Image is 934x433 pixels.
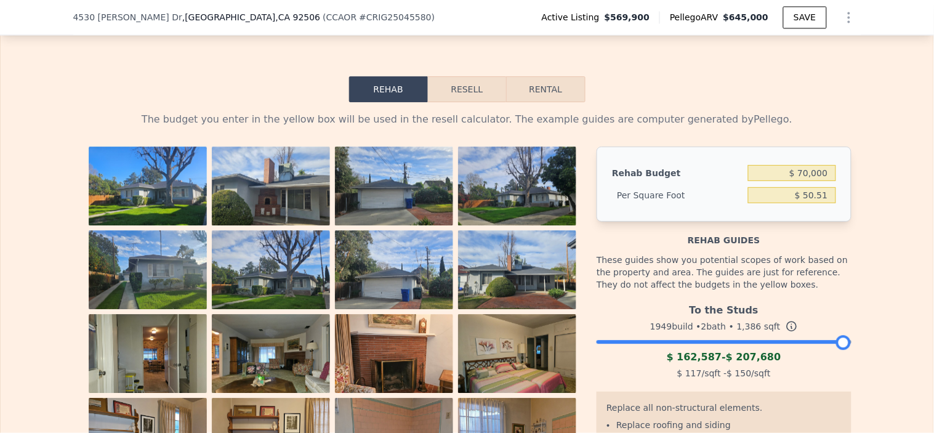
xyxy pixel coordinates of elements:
[349,76,428,102] button: Rehab
[89,230,207,319] img: Property Photo 5
[359,12,431,22] span: # CRIG25045580
[670,11,723,23] span: Pellego ARV
[597,318,851,335] div: 1949 build • 2 bath • sqft
[182,11,320,23] span: , [GEOGRAPHIC_DATA]
[323,11,435,23] div: ( )
[335,314,453,403] img: Property Photo 11
[89,314,207,403] img: Property Photo 9
[326,12,357,22] span: CCAOR
[677,368,702,378] span: $ 117
[783,6,826,28] button: SAVE
[458,314,576,403] img: Property Photo 12
[727,368,752,378] span: $ 150
[506,76,585,102] button: Rental
[275,12,320,22] span: , CA 92506
[597,365,851,382] div: /sqft - /sqft
[458,147,576,235] img: Property Photo 4
[667,351,722,363] span: $ 162,587
[605,11,650,23] span: $569,900
[723,12,769,22] span: $645,000
[89,147,207,235] img: Property Photo 1
[597,350,851,365] div: -
[737,322,762,331] span: 1,386
[335,147,453,235] img: Property Photo 3
[212,230,330,319] img: Property Photo 6
[612,184,743,206] div: Per Square Foot
[73,11,182,23] span: 4530 [PERSON_NAME] Dr
[837,5,861,30] button: Show Options
[726,351,781,363] span: $ 207,680
[428,76,506,102] button: Resell
[212,147,330,235] img: Property Photo 2
[83,112,851,127] div: The budget you enter in the yellow box will be used in the resell calculator. The example guides ...
[606,402,841,419] div: Replace all non-structural elements.
[597,222,851,246] div: Rehab guides
[458,230,576,319] img: Property Photo 8
[335,230,453,319] img: Property Photo 7
[597,298,851,318] div: To the Studs
[542,11,605,23] span: Active Listing
[612,162,743,184] div: Rehab Budget
[597,246,851,298] div: These guides show you potential scopes of work based on the property and area. The guides are jus...
[616,419,841,431] li: Replace roofing and siding
[212,314,330,403] img: Property Photo 10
